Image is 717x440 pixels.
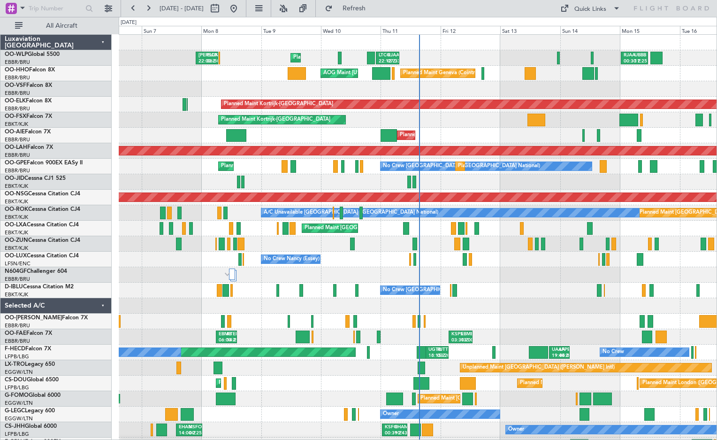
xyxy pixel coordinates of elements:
[24,23,99,29] span: All Aircraft
[5,114,26,119] span: OO-FSX
[552,353,559,359] div: 19:40 Z
[624,58,634,65] div: 00:30 Z
[634,58,645,65] div: 11:25 Z
[5,183,28,190] a: EBKT/KJK
[5,238,80,243] a: OO-ZUNCessna Citation CJ4
[400,128,548,142] div: Planned Maint [GEOGRAPHIC_DATA] ([GEOGRAPHIC_DATA])
[5,377,27,383] span: CS-DOU
[5,284,74,290] a: D-IBLUCessna Citation M2
[560,26,620,34] div: Sun 14
[5,276,30,283] a: EBBR/BRU
[5,291,28,298] a: EBKT/KJK
[5,145,53,150] a: OO-LAHFalcon 7X
[293,51,342,65] div: Planned Maint Liege
[5,198,28,205] a: EBKT/KJK
[5,129,25,135] span: OO-AIE
[5,424,57,429] a: CS-JHHGlobal 6000
[142,26,201,34] div: Sun 7
[5,167,30,174] a: EBBR/BRU
[5,114,52,119] a: OO-FSXFalcon 7X
[5,67,55,73] a: OO-HHOFalcon 8X
[219,376,366,390] div: Planned Maint [GEOGRAPHIC_DATA] ([GEOGRAPHIC_DATA])
[5,284,23,290] span: D-IBLU
[5,214,28,221] a: EBKT/KJK
[5,90,30,97] a: EBBR/BRU
[437,353,446,359] div: 03:20 Z
[335,5,374,12] span: Refresh
[461,331,470,338] div: EBMB
[624,52,634,59] div: RJAA
[5,331,26,336] span: OO-FAE
[381,26,440,34] div: Thu 11
[388,52,397,59] div: RJAA
[383,283,540,297] div: No Crew [GEOGRAPHIC_DATA] ([GEOGRAPHIC_DATA] National)
[379,58,388,65] div: 22:12 Z
[5,315,88,321] a: OO-[PERSON_NAME]Falcon 7X
[207,58,215,65] div: 06:50 Z
[5,136,30,143] a: EBBR/BRU
[5,59,30,66] a: EBBR/BRU
[441,26,500,34] div: Fri 12
[201,26,261,34] div: Mon 8
[395,424,404,431] div: EHAM
[5,129,51,135] a: OO-AIEFalcon 7X
[5,207,80,212] a: OO-ROKCessna Citation CJ4
[603,345,624,359] div: No Crew
[5,346,25,352] span: F-HECD
[385,430,395,437] div: 00:39 Z
[5,377,59,383] a: CS-DOUGlobal 6500
[160,4,204,13] span: [DATE] - [DATE]
[5,369,33,376] a: EGGW/LTN
[5,160,27,166] span: OO-GPE
[395,430,404,437] div: 10:43 Z
[403,66,481,80] div: Planned Maint Geneva (Cointrin)
[227,337,235,344] div: 14:25 Z
[5,384,29,391] a: LFPB/LBG
[5,415,33,422] a: EGGW/LTN
[323,66,437,80] div: AOG Maint [US_STATE] ([GEOGRAPHIC_DATA])
[29,1,83,15] input: Trip Number
[458,159,628,173] div: Planned Maint [GEOGRAPHIC_DATA] ([GEOGRAPHIC_DATA] National)
[5,269,67,274] a: N604GFChallenger 604
[5,83,52,88] a: OO-VSFFalcon 8X
[500,26,560,34] div: Sat 13
[5,67,29,73] span: OO-HHO
[10,18,102,33] button: All Aircraft
[385,424,395,431] div: KSFO
[189,430,199,437] div: 00:25 Z
[5,315,62,321] span: OO-[PERSON_NAME]
[5,105,30,112] a: EBBR/BRU
[379,52,388,59] div: LTCG
[451,331,460,338] div: KSPS
[5,191,28,197] span: OO-NSG
[5,238,28,243] span: OO-ZUN
[5,222,79,228] a: OO-LXACessna Citation CJ4
[383,159,540,173] div: No Crew [GEOGRAPHIC_DATA] ([GEOGRAPHIC_DATA] National)
[463,361,615,375] div: Unplanned Maint [GEOGRAPHIC_DATA] ([PERSON_NAME] Intl)
[437,347,446,353] div: RJTT
[5,322,30,329] a: EBBR/BRU
[428,353,437,359] div: 18:15 Z
[5,431,29,438] a: LFPB/LBG
[5,408,55,414] a: G-LEGCLegacy 600
[5,362,25,367] span: LX-TRO
[5,74,30,81] a: EBBR/BRU
[556,1,625,16] button: Quick Links
[225,272,230,276] img: arrow-gray.svg
[179,430,189,437] div: 14:00 Z
[5,424,25,429] span: CS-JHH
[5,408,25,414] span: G-LEGC
[5,176,24,181] span: OO-JID
[508,423,524,437] div: Owner
[224,97,333,111] div: Planned Maint Kortrijk-[GEOGRAPHIC_DATA]
[634,52,645,59] div: UBBB
[198,58,207,65] div: 22:00 Z
[5,331,52,336] a: OO-FAEFalcon 7X
[5,98,52,104] a: OO-ELKFalcon 8X
[320,1,377,16] button: Refresh
[221,113,330,127] div: Planned Maint Kortrijk-[GEOGRAPHIC_DATA]
[5,83,26,88] span: OO-VSF
[5,145,27,150] span: OO-LAH
[5,400,33,407] a: EGGW/LTN
[420,392,568,406] div: Planned Maint [GEOGRAPHIC_DATA] ([GEOGRAPHIC_DATA])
